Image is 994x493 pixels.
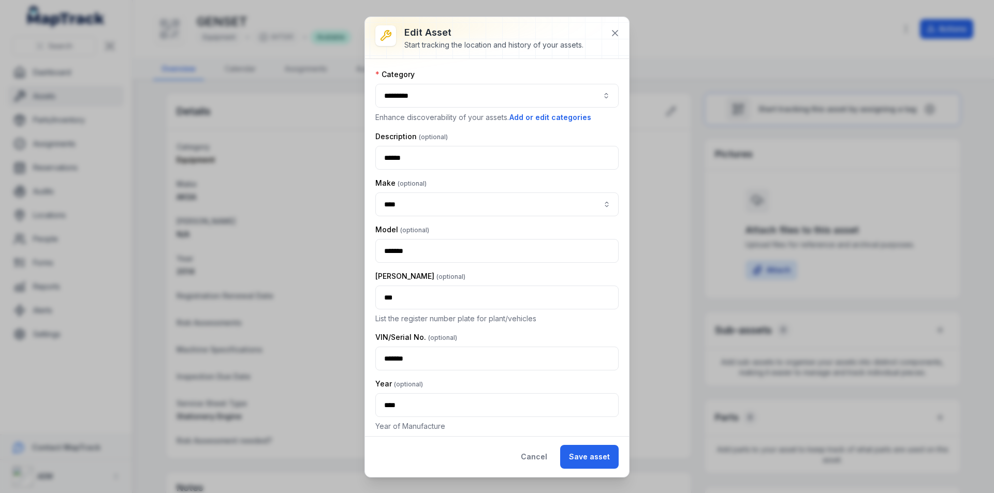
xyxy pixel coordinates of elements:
[375,178,427,188] label: Make
[509,112,592,123] button: Add or edit categories
[375,421,619,431] p: Year of Manufacture
[375,192,619,216] input: asset-edit:cf[8261eee4-602e-4976-b39b-47b762924e3f]-label
[512,445,556,469] button: Cancel
[375,332,457,342] label: VIN/Serial No.
[560,445,619,469] button: Save asset
[375,225,429,235] label: Model
[375,271,465,281] label: [PERSON_NAME]
[375,131,448,142] label: Description
[404,25,583,40] h3: Edit asset
[375,379,423,389] label: Year
[375,313,619,324] p: List the register number plate for plant/vehicles
[375,112,619,123] p: Enhance discoverability of your assets.
[375,69,415,80] label: Category
[404,40,583,50] div: Start tracking the location and history of your assets.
